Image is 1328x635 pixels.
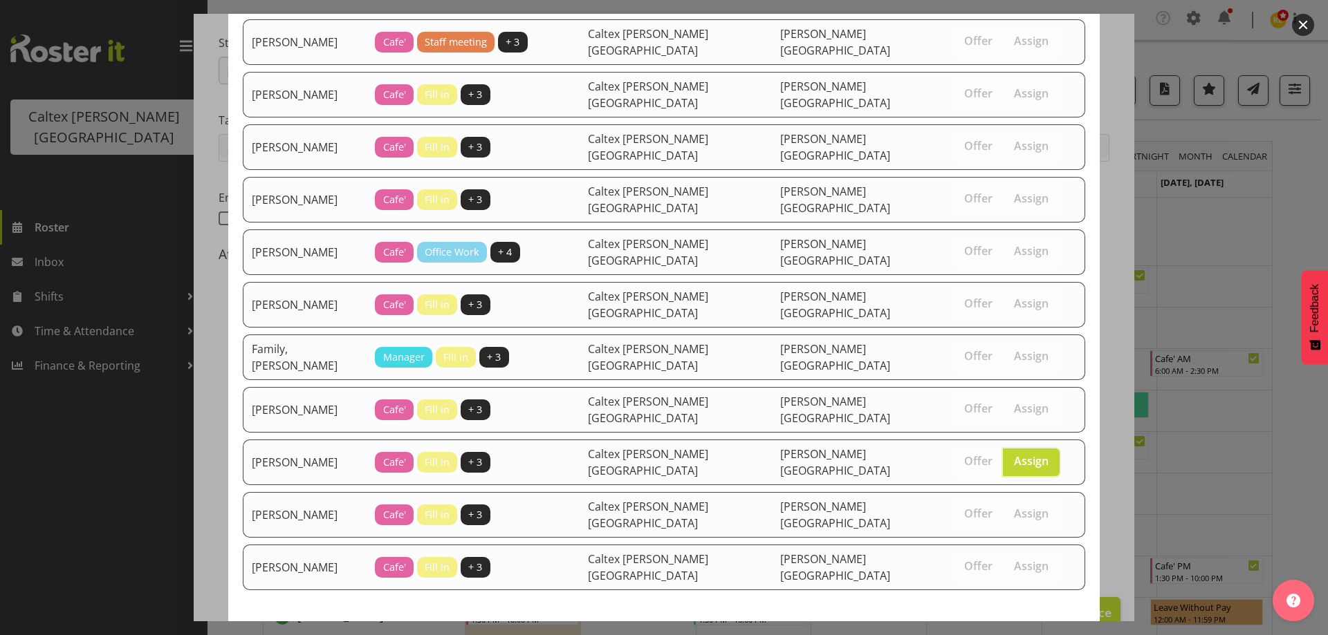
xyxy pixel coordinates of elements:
[468,297,482,312] span: + 3
[588,236,708,268] span: Caltex [PERSON_NAME][GEOGRAPHIC_DATA]
[1309,284,1321,332] span: Feedback
[468,192,482,207] span: + 3
[1302,270,1328,364] button: Feedback - Show survey
[383,507,406,522] span: Cafe'
[425,192,450,207] span: Fill in
[1014,34,1049,48] span: Assign
[425,245,479,260] span: Office Work
[383,455,406,470] span: Cafe'
[468,87,482,102] span: + 3
[468,402,482,417] span: + 3
[468,507,482,522] span: + 3
[964,506,993,520] span: Offer
[588,551,708,583] span: Caltex [PERSON_NAME][GEOGRAPHIC_DATA]
[588,79,708,111] span: Caltex [PERSON_NAME][GEOGRAPHIC_DATA]
[780,341,890,373] span: [PERSON_NAME][GEOGRAPHIC_DATA]
[425,507,450,522] span: Fill in
[243,439,367,485] td: [PERSON_NAME]
[468,455,482,470] span: + 3
[243,387,367,433] td: [PERSON_NAME]
[425,140,450,155] span: Fill in
[1286,594,1300,607] img: help-xxl-2.png
[383,350,425,365] span: Manager
[1014,401,1049,415] span: Assign
[780,499,890,531] span: [PERSON_NAME][GEOGRAPHIC_DATA]
[588,341,708,373] span: Caltex [PERSON_NAME][GEOGRAPHIC_DATA]
[243,492,367,538] td: [PERSON_NAME]
[780,289,890,321] span: [PERSON_NAME][GEOGRAPHIC_DATA]
[443,350,468,365] span: Fill in
[964,191,993,205] span: Offer
[964,454,993,468] span: Offer
[1014,86,1049,100] span: Assign
[383,192,406,207] span: Cafe'
[780,26,890,58] span: [PERSON_NAME][GEOGRAPHIC_DATA]
[588,26,708,58] span: Caltex [PERSON_NAME][GEOGRAPHIC_DATA]
[780,79,890,111] span: [PERSON_NAME][GEOGRAPHIC_DATA]
[1014,349,1049,363] span: Assign
[498,245,512,260] span: + 4
[425,87,450,102] span: Fill in
[1014,506,1049,520] span: Assign
[964,559,993,573] span: Offer
[780,394,890,426] span: [PERSON_NAME][GEOGRAPHIC_DATA]
[383,245,406,260] span: Cafe'
[243,544,367,590] td: [PERSON_NAME]
[964,86,993,100] span: Offer
[780,551,890,583] span: [PERSON_NAME][GEOGRAPHIC_DATA]
[243,334,367,380] td: Family, [PERSON_NAME]
[1014,454,1049,468] span: Assign
[383,297,406,312] span: Cafe'
[243,72,367,117] td: [PERSON_NAME]
[964,296,993,310] span: Offer
[383,35,406,50] span: Cafe'
[1014,244,1049,258] span: Assign
[468,140,482,155] span: + 3
[425,35,487,50] span: Staff meeting
[964,401,993,415] span: Offer
[1014,191,1049,205] span: Assign
[964,34,993,48] span: Offer
[425,402,450,417] span: Fill in
[243,229,367,275] td: [PERSON_NAME]
[780,446,890,478] span: [PERSON_NAME][GEOGRAPHIC_DATA]
[780,236,890,268] span: [PERSON_NAME][GEOGRAPHIC_DATA]
[780,131,890,163] span: [PERSON_NAME][GEOGRAPHIC_DATA]
[1014,139,1049,153] span: Assign
[964,139,993,153] span: Offer
[468,560,482,575] span: + 3
[588,394,708,426] span: Caltex [PERSON_NAME][GEOGRAPHIC_DATA]
[425,560,450,575] span: Fill in
[506,35,519,50] span: + 3
[1014,559,1049,573] span: Assign
[588,131,708,163] span: Caltex [PERSON_NAME][GEOGRAPHIC_DATA]
[588,184,708,216] span: Caltex [PERSON_NAME][GEOGRAPHIC_DATA]
[383,140,406,155] span: Cafe'
[243,124,367,170] td: [PERSON_NAME]
[1014,296,1049,310] span: Assign
[780,184,890,216] span: [PERSON_NAME][GEOGRAPHIC_DATA]
[487,350,501,365] span: + 3
[243,19,367,65] td: [PERSON_NAME]
[243,177,367,222] td: [PERSON_NAME]
[588,446,708,478] span: Caltex [PERSON_NAME][GEOGRAPHIC_DATA]
[964,349,993,363] span: Offer
[425,455,450,470] span: Fill in
[383,402,406,417] span: Cafe'
[588,499,708,531] span: Caltex [PERSON_NAME][GEOGRAPHIC_DATA]
[588,289,708,321] span: Caltex [PERSON_NAME][GEOGRAPHIC_DATA]
[383,87,406,102] span: Cafe'
[964,244,993,258] span: Offer
[383,560,406,575] span: Cafe'
[425,297,450,312] span: Fill in
[243,282,367,328] td: [PERSON_NAME]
